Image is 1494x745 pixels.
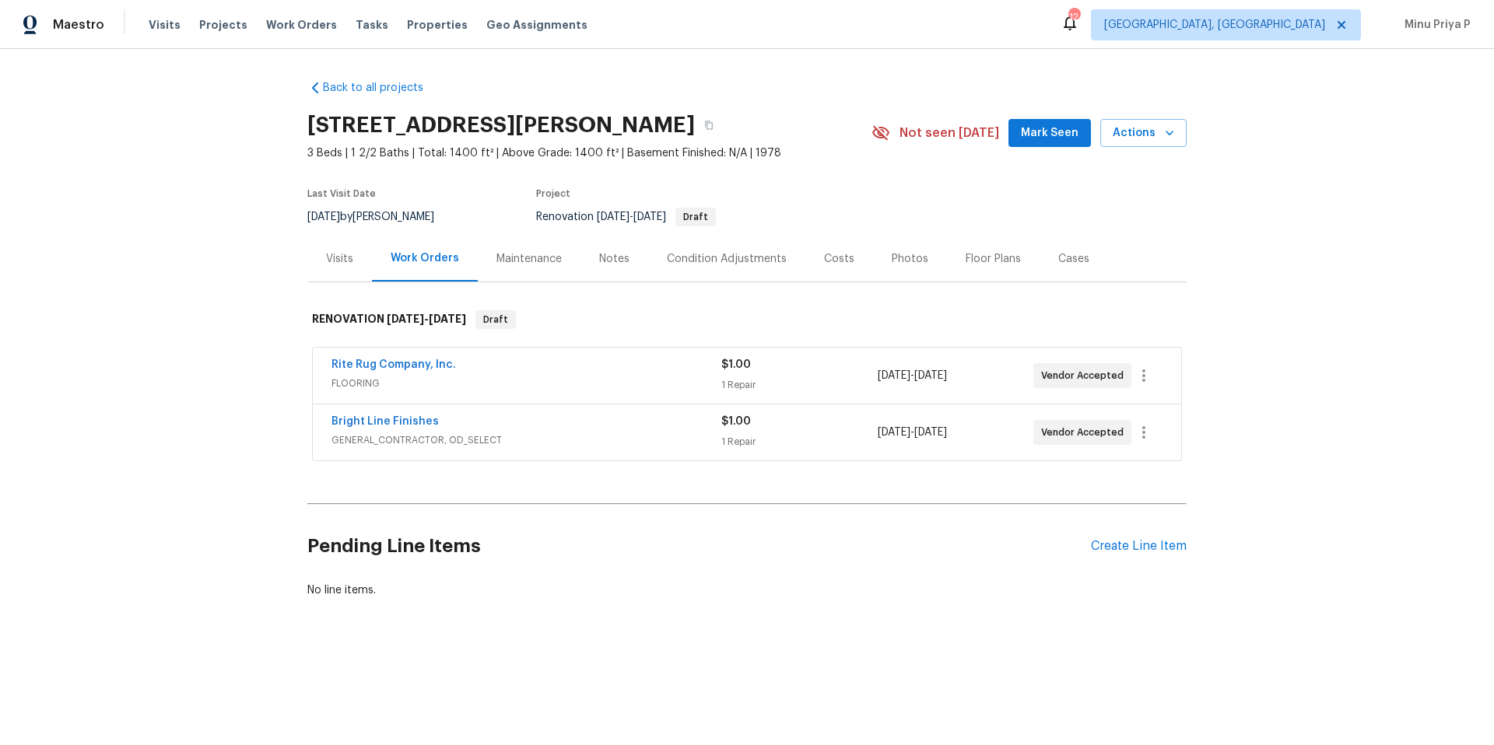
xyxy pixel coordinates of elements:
[914,427,947,438] span: [DATE]
[721,377,877,393] div: 1 Repair
[1021,124,1078,143] span: Mark Seen
[536,212,716,222] span: Renovation
[331,416,439,427] a: Bright Line Finishes
[307,189,376,198] span: Last Visit Date
[266,17,337,33] span: Work Orders
[536,189,570,198] span: Project
[667,251,787,267] div: Condition Adjustments
[966,251,1021,267] div: Floor Plans
[1104,17,1325,33] span: [GEOGRAPHIC_DATA], [GEOGRAPHIC_DATA]
[695,111,723,139] button: Copy Address
[307,80,457,96] a: Back to all projects
[1008,119,1091,148] button: Mark Seen
[633,212,666,222] span: [DATE]
[331,432,721,448] span: GENERAL_CONTRACTOR, OD_SELECT
[199,17,247,33] span: Projects
[307,295,1187,345] div: RENOVATION [DATE]-[DATE]Draft
[53,17,104,33] span: Maestro
[477,312,514,327] span: Draft
[387,313,424,324] span: [DATE]
[407,17,468,33] span: Properties
[307,510,1091,582] h2: Pending Line Items
[429,313,466,324] span: [DATE]
[721,434,877,449] div: 1 Repair
[597,212,666,222] span: -
[677,212,714,222] span: Draft
[900,125,999,141] span: Not seen [DATE]
[892,251,928,267] div: Photos
[1041,425,1130,440] span: Vendor Accepted
[878,427,910,438] span: [DATE]
[391,250,459,266] div: Work Orders
[1058,251,1089,267] div: Cases
[486,17,587,33] span: Geo Assignments
[1113,124,1174,143] span: Actions
[1398,17,1471,33] span: Minu Priya P
[312,310,466,329] h6: RENOVATION
[149,17,181,33] span: Visits
[307,582,1187,598] div: No line items.
[356,19,388,30] span: Tasks
[496,251,562,267] div: Maintenance
[914,370,947,381] span: [DATE]
[331,376,721,391] span: FLOORING
[326,251,353,267] div: Visits
[387,313,466,324] span: -
[597,212,630,222] span: [DATE]
[878,368,947,383] span: -
[307,145,871,161] span: 3 Beds | 1 2/2 Baths | Total: 1400 ft² | Above Grade: 1400 ft² | Basement Finished: N/A | 1978
[307,212,340,222] span: [DATE]
[1041,368,1130,383] span: Vendor Accepted
[721,416,751,427] span: $1.00
[878,370,910,381] span: [DATE]
[599,251,630,267] div: Notes
[1091,539,1187,554] div: Create Line Item
[721,359,751,370] span: $1.00
[1068,9,1079,25] div: 12
[331,359,456,370] a: Rite Rug Company, Inc.
[824,251,854,267] div: Costs
[1100,119,1187,148] button: Actions
[878,425,947,440] span: -
[307,208,453,226] div: by [PERSON_NAME]
[307,117,695,133] h2: [STREET_ADDRESS][PERSON_NAME]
